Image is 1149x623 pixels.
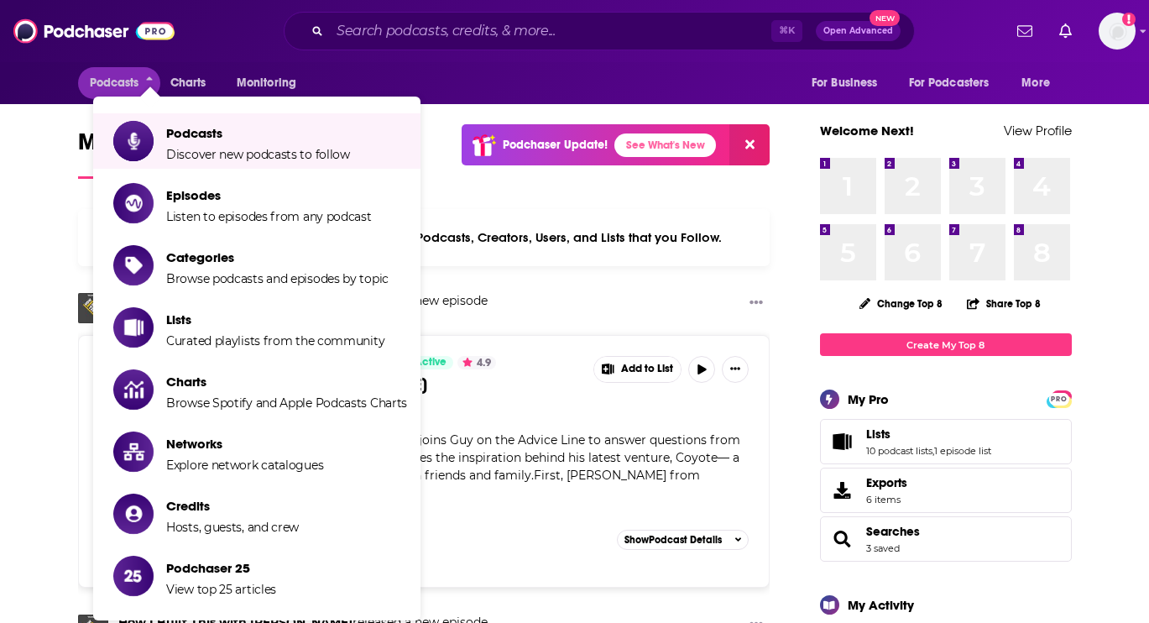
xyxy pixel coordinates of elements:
[1122,13,1136,26] svg: Add a profile image
[1099,13,1136,50] span: Logged in as systemsteam
[166,187,372,203] span: Episodes
[848,391,889,407] div: My Pro
[621,363,673,375] span: Add to List
[866,524,920,539] a: Searches
[170,71,206,95] span: Charts
[1099,13,1136,50] img: User Profile
[823,27,893,35] span: Open Advanced
[166,436,323,452] span: Networks
[820,419,1072,464] span: Lists
[1021,71,1050,95] span: More
[78,67,161,99] button: close menu
[898,67,1014,99] button: open menu
[820,333,1072,356] a: Create My Top 8
[1049,392,1069,405] a: PRO
[614,133,716,157] a: See What's New
[820,516,1072,562] span: Searches
[166,520,299,535] span: Hosts, guests, and crew
[722,356,749,383] button: Show More Button
[870,10,900,26] span: New
[457,356,496,369] button: 4.9
[166,582,276,597] span: View top 25 articles
[225,67,318,99] button: open menu
[849,293,953,314] button: Change Top 8
[166,125,350,141] span: Podcasts
[78,293,108,323] img: How I Built This with Guy Raz
[330,18,771,44] input: Search podcasts, credits, & more...
[1099,13,1136,50] button: Show profile menu
[1052,17,1078,45] a: Show notifications dropdown
[90,71,139,95] span: Podcasts
[866,475,907,490] span: Exports
[1049,393,1069,406] span: PRO
[166,311,384,327] span: Lists
[934,445,991,457] a: 1 episode list
[166,560,276,576] span: Podchaser 25
[166,395,407,411] span: Browse Spotify and Apple Podcasts Charts
[617,530,749,550] button: ShowPodcast Details
[503,138,608,152] p: Podchaser Update!
[237,71,296,95] span: Monitoring
[966,287,1042,320] button: Share Top 8
[743,293,770,314] button: Show More Button
[866,494,907,505] span: 6 items
[932,445,934,457] span: ,
[13,15,175,47] img: Podchaser - Follow, Share and Rate Podcasts
[816,21,901,41] button: Open AdvancedNew
[826,527,859,551] a: Searches
[78,128,167,166] span: My Feed
[771,20,802,42] span: ⌘ K
[866,427,991,442] a: Lists
[812,71,878,95] span: For Business
[166,249,389,265] span: Categories
[826,479,859,502] span: Exports
[166,147,350,162] span: Discover new podcasts to follow
[166,458,323,473] span: Explore network catalogues
[866,445,932,457] a: 10 podcast lists
[848,597,914,613] div: My Activity
[1011,17,1039,45] a: Show notifications dropdown
[594,357,682,382] button: Show More Button
[909,71,990,95] span: For Podcasters
[78,209,770,266] div: Your personalized Feed is curated based on the Podcasts, Creators, Users, and Lists that you Follow.
[800,67,899,99] button: open menu
[166,374,407,390] span: Charts
[624,534,722,546] span: Show Podcast Details
[866,542,900,554] a: 3 saved
[1010,67,1071,99] button: open menu
[166,271,389,286] span: Browse podcasts and episodes by topic
[866,427,890,442] span: Lists
[78,128,167,179] a: My Feed
[1004,123,1072,139] a: View Profile
[166,209,372,224] span: Listen to episodes from any podcast
[166,333,384,348] span: Curated playlists from the community
[820,123,914,139] a: Welcome Next!
[166,498,299,514] span: Credits
[820,468,1072,513] a: Exports
[284,12,915,50] div: Search podcasts, credits, & more...
[826,430,859,453] a: Lists
[159,67,217,99] a: Charts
